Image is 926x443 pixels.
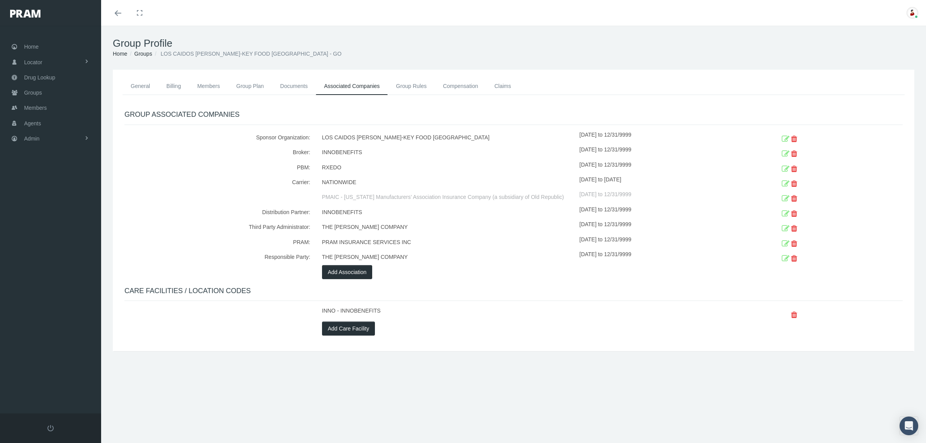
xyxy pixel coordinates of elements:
div: [DATE] to 12/31/9999 [579,250,737,265]
span: Drug Lookup [24,70,55,85]
div: [DATE] to [DATE] [579,175,737,190]
div: Carrier: [119,175,316,190]
span: Admin [24,131,40,146]
img: S_Profile_Picture_701.jpg [907,7,918,19]
a: Home [113,51,127,57]
a: Group Rules [388,77,435,95]
span: LOS CAIDOS [PERSON_NAME]-KEY FOOD [GEOGRAPHIC_DATA] - GO [161,51,341,57]
span: Agents [24,116,41,131]
div: [DATE] to 12/31/9999 [579,160,737,175]
div: [DATE] to 12/31/9999 [579,220,737,235]
a: General [123,77,158,95]
div: INNOBENEFITS [316,205,579,220]
span: Locator [24,55,42,70]
div: PRAM: [119,235,316,250]
div: [DATE] to 12/31/9999 [579,130,737,145]
div: [DATE] to 12/31/9999 [579,145,737,160]
a: Members [189,77,228,95]
a: Groups [134,51,152,57]
div: [DATE] to 12/31/9999 [579,190,737,205]
div: Distribution Partner: [119,205,316,220]
div: [DATE] to 12/31/9999 [579,235,737,250]
div: RXEDO [316,160,579,175]
button: Add Association [322,265,373,279]
div: [DATE] to 12/31/9999 [579,205,737,220]
a: Compensation [435,77,486,95]
div: INNOBENEFITS [316,145,579,160]
h4: CARE FACILITIES / LOCATION CODES [124,287,903,295]
span: Members [24,100,47,115]
div: LOS CAIDOS [PERSON_NAME]-KEY FOOD [GEOGRAPHIC_DATA] [316,130,579,145]
a: Group Plan [228,77,272,95]
div: PRAM INSURANCE SERVICES INC [316,235,579,250]
h4: GROUP ASSOCIATED COMPANIES [124,111,903,119]
div: THE [PERSON_NAME] COMPANY [316,220,579,235]
img: PRAM_20_x_78.png [10,10,40,18]
div: PBM: [119,160,316,175]
span: Home [24,39,39,54]
div: Sponsor Organization: [119,130,316,145]
div: Open Intercom Messenger [900,417,918,435]
div: INNO - INNOBENEFITS [316,306,579,321]
button: Add Care Facility [322,322,375,336]
a: Documents [272,77,316,95]
span: Groups [24,85,42,100]
h1: Group Profile [113,37,914,49]
a: Associated Companies [316,77,388,95]
a: Billing [158,77,189,95]
div: Third Party Administrator: [119,220,316,235]
div: Responsible Party: [119,250,316,265]
div: PMAIC - [US_STATE] Manufacturers’ Association Insurance Company (a subsidiary of Old Republic) [316,190,579,205]
div: NATIONWIDE [316,175,579,190]
div: THE [PERSON_NAME] COMPANY [316,250,579,265]
div: Broker: [119,145,316,160]
a: Claims [486,77,519,95]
